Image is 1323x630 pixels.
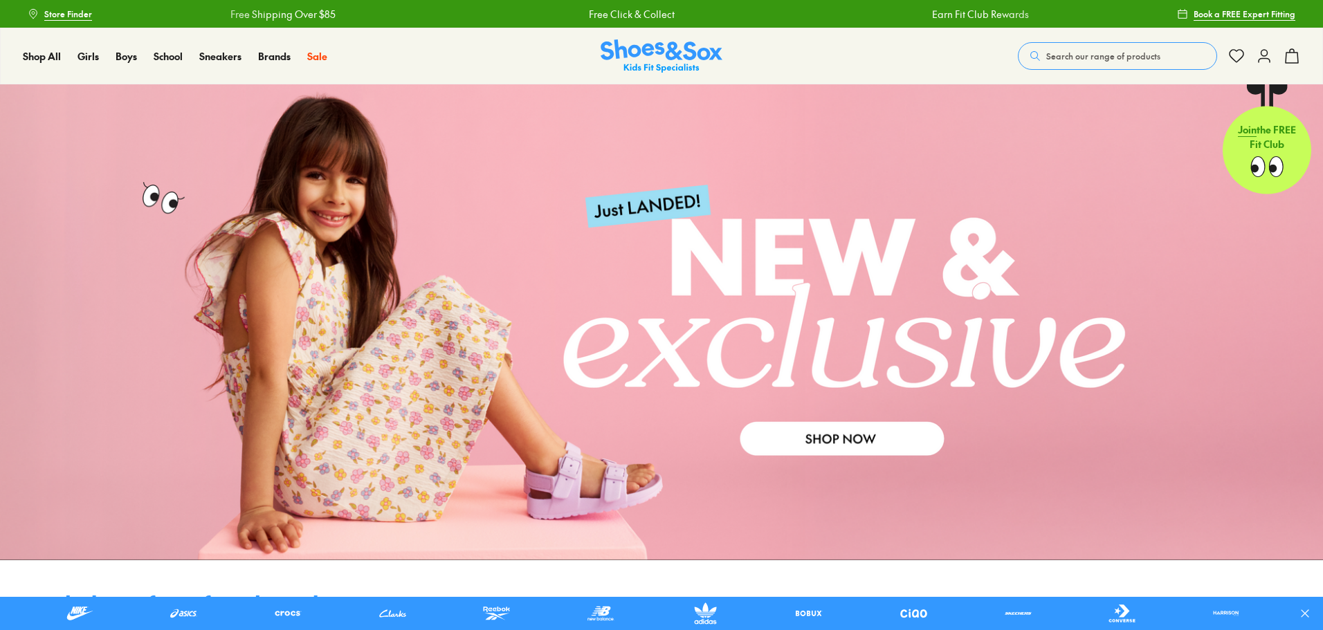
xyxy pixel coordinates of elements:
[1177,1,1295,26] a: Book a FREE Expert Fitting
[116,49,137,63] span: Boys
[258,49,291,64] a: Brands
[77,49,99,63] span: Girls
[601,39,722,73] a: Shoes & Sox
[1238,122,1257,136] span: Join
[23,49,61,63] span: Shop All
[199,49,241,63] span: Sneakers
[1194,8,1295,20] span: Book a FREE Expert Fitting
[307,49,327,63] span: Sale
[1046,50,1160,62] span: Search our range of products
[28,1,92,26] a: Store Finder
[1018,42,1217,70] button: Search our range of products
[1223,84,1311,194] a: Jointhe FREE Fit Club
[23,49,61,64] a: Shop All
[77,49,99,64] a: Girls
[44,8,92,20] span: Store Finder
[229,7,334,21] a: Free Shipping Over $85
[258,49,291,63] span: Brands
[116,49,137,64] a: Boys
[1223,111,1311,163] p: the FREE Fit Club
[199,49,241,64] a: Sneakers
[154,49,183,64] a: School
[587,7,673,21] a: Free Click & Collect
[931,7,1028,21] a: Earn Fit Club Rewards
[601,39,722,73] img: SNS_Logo_Responsive.svg
[154,49,183,63] span: School
[307,49,327,64] a: Sale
